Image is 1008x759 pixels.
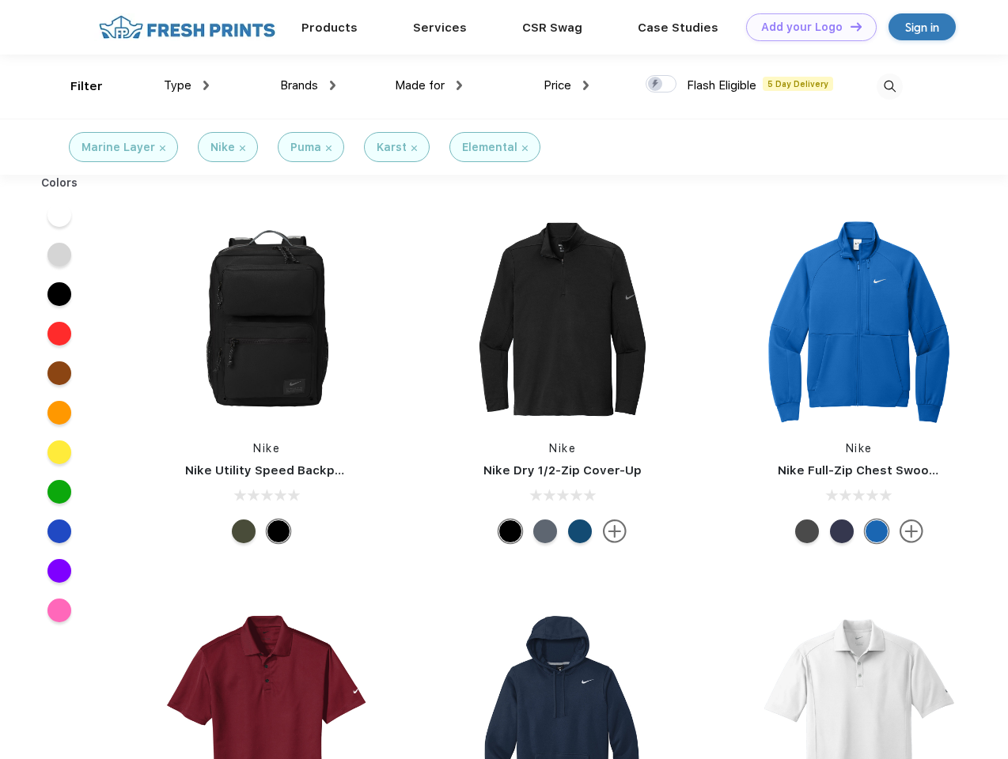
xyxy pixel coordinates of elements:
[778,463,988,478] a: Nike Full-Zip Chest Swoosh Jacket
[411,145,417,151] img: filter_cancel.svg
[795,519,819,543] div: Anthracite
[330,81,335,90] img: dropdown.png
[232,519,256,543] div: Cargo Khaki
[267,519,290,543] div: Black
[544,78,571,93] span: Price
[161,214,372,425] img: func=resize&h=266
[830,519,854,543] div: Midnight Navy
[164,78,191,93] span: Type
[549,442,576,455] a: Nike
[160,145,165,151] img: filter_cancel.svg
[687,78,756,93] span: Flash Eligible
[846,442,873,455] a: Nike
[522,145,528,151] img: filter_cancel.svg
[326,145,332,151] img: filter_cancel.svg
[754,214,964,425] img: func=resize&h=266
[457,214,668,425] img: func=resize&h=266
[877,74,903,100] img: desktop_search.svg
[457,81,462,90] img: dropdown.png
[253,442,280,455] a: Nike
[583,81,589,90] img: dropdown.png
[395,78,445,93] span: Made for
[203,81,209,90] img: dropdown.png
[240,145,245,151] img: filter_cancel.svg
[210,139,235,156] div: Nike
[185,463,356,478] a: Nike Utility Speed Backpack
[900,519,923,543] img: more.svg
[865,519,889,543] div: Royal
[533,519,557,543] div: Navy Heather
[761,21,843,34] div: Add your Logo
[94,13,280,41] img: fo%20logo%202.webp
[280,78,318,93] span: Brands
[70,77,103,96] div: Filter
[522,21,582,35] a: CSR Swag
[377,139,407,156] div: Karst
[763,77,833,91] span: 5 Day Delivery
[905,18,939,36] div: Sign in
[483,463,642,478] a: Nike Dry 1/2-Zip Cover-Up
[462,139,517,156] div: Elemental
[889,13,956,40] a: Sign in
[290,139,321,156] div: Puma
[29,175,90,191] div: Colors
[498,519,522,543] div: Black
[301,21,358,35] a: Products
[413,21,467,35] a: Services
[81,139,155,156] div: Marine Layer
[851,22,862,31] img: DT
[568,519,592,543] div: Gym Blue
[603,519,627,543] img: more.svg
